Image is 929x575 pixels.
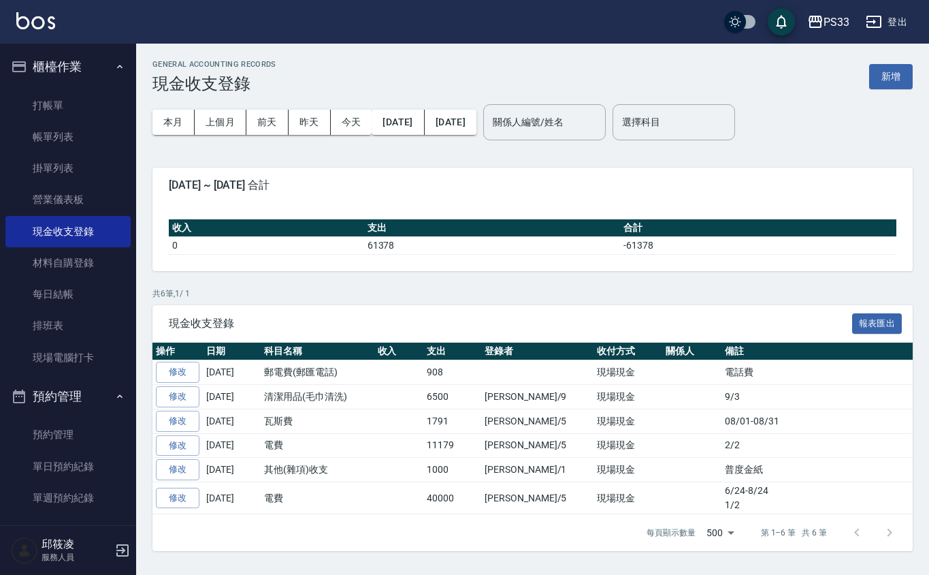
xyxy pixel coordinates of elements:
td: [DATE] [203,433,261,458]
td: 908 [423,360,481,385]
a: 現金收支登錄 [5,216,131,247]
a: 修改 [156,362,199,383]
td: 11179 [423,433,481,458]
button: 今天 [331,110,372,135]
button: save [768,8,795,35]
td: 1000 [423,458,481,482]
td: 瓦斯費 [261,409,374,433]
a: 掛單列表 [5,153,131,184]
a: 預約管理 [5,419,131,450]
a: 帳單列表 [5,121,131,153]
td: 1791 [423,409,481,433]
td: 0 [169,236,364,254]
button: PS33 [802,8,855,36]
td: 現場現金 [593,409,662,433]
td: [DATE] [203,385,261,409]
td: [DATE] [203,482,261,514]
div: 500 [701,514,739,551]
h3: 現金收支登錄 [152,74,276,93]
td: [PERSON_NAME]/9 [481,385,593,409]
td: [DATE] [203,409,261,433]
td: 61378 [364,236,620,254]
td: [PERSON_NAME]/5 [481,482,593,514]
p: 共 6 筆, 1 / 1 [152,287,913,300]
button: 報表匯出 [852,313,902,335]
img: Logo [16,12,55,29]
td: 其他(雜項)收支 [261,458,374,482]
td: -61378 [620,236,896,254]
th: 日期 [203,343,261,360]
td: [PERSON_NAME]/5 [481,433,593,458]
th: 支出 [423,343,481,360]
div: PS33 [824,14,849,31]
button: 前天 [246,110,289,135]
th: 收入 [374,343,424,360]
a: 排班表 [5,310,131,341]
a: 單週預約紀錄 [5,482,131,514]
a: 材料自購登錄 [5,247,131,279]
h2: GENERAL ACCOUNTING RECORDS [152,60,276,69]
a: 營業儀表板 [5,184,131,215]
th: 合計 [620,219,896,237]
button: 新增 [869,64,913,89]
th: 科目名稱 [261,343,374,360]
p: 服務人員 [42,551,111,563]
td: 現場現金 [593,360,662,385]
button: 本月 [152,110,195,135]
th: 登錄者 [481,343,593,360]
a: 修改 [156,459,199,480]
td: 現場現金 [593,433,662,458]
a: 新增 [869,69,913,82]
button: 昨天 [289,110,331,135]
button: 報表及分析 [5,519,131,555]
td: 郵電費(郵匯電話) [261,360,374,385]
button: [DATE] [425,110,476,135]
button: 上個月 [195,110,246,135]
th: 支出 [364,219,620,237]
td: 40000 [423,482,481,514]
td: [DATE] [203,458,261,482]
td: 現場現金 [593,482,662,514]
td: 電費 [261,433,374,458]
p: 第 1–6 筆 共 6 筆 [761,527,827,539]
td: 現場現金 [593,458,662,482]
th: 收入 [169,219,364,237]
td: [DATE] [203,360,261,385]
button: [DATE] [372,110,424,135]
span: [DATE] ~ [DATE] 合計 [169,178,896,192]
th: 操作 [152,343,203,360]
td: 清潔用品(毛巾清洗) [261,385,374,409]
button: 櫃檯作業 [5,49,131,84]
td: [PERSON_NAME]/5 [481,409,593,433]
button: 預約管理 [5,379,131,414]
th: 收付方式 [593,343,662,360]
a: 報表匯出 [852,316,902,329]
h5: 邱筱凌 [42,538,111,551]
a: 修改 [156,411,199,432]
img: Person [11,537,38,564]
p: 每頁顯示數量 [647,527,696,539]
a: 打帳單 [5,90,131,121]
button: 登出 [860,10,913,35]
span: 現金收支登錄 [169,317,852,330]
a: 每日結帳 [5,279,131,310]
td: [PERSON_NAME]/1 [481,458,593,482]
th: 關係人 [662,343,721,360]
a: 修改 [156,386,199,407]
td: 電費 [261,482,374,514]
td: 6500 [423,385,481,409]
a: 修改 [156,435,199,456]
td: 現場現金 [593,385,662,409]
a: 單日預約紀錄 [5,451,131,482]
a: 現場電腦打卡 [5,342,131,373]
a: 修改 [156,488,199,509]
